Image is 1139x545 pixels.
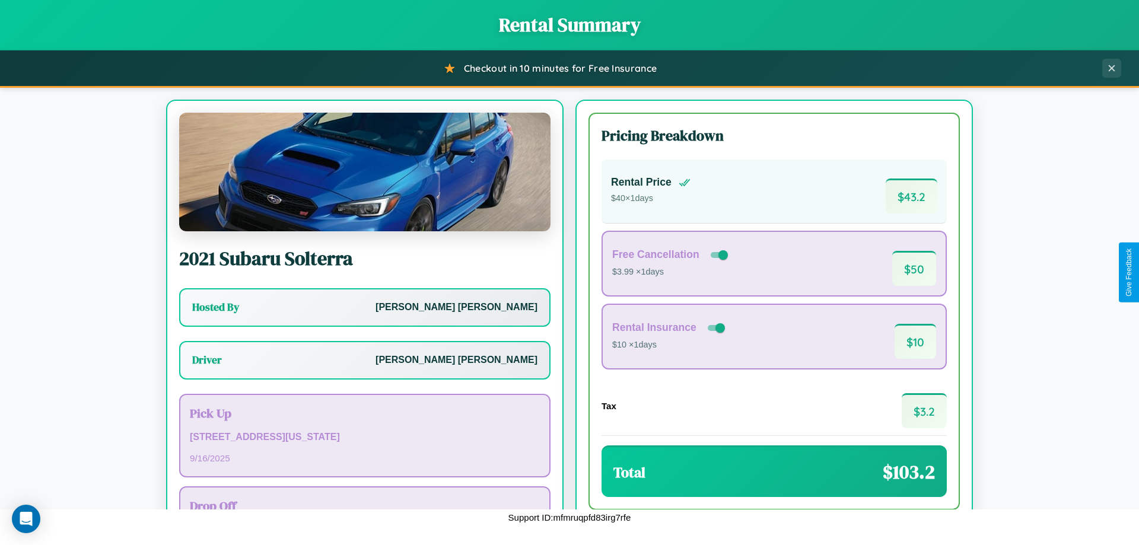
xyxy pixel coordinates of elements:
[192,353,222,367] h3: Driver
[376,352,537,369] p: [PERSON_NAME] [PERSON_NAME]
[12,505,40,533] div: Open Intercom Messenger
[602,401,616,411] h4: Tax
[611,176,672,189] h4: Rental Price
[508,509,631,525] p: Support ID: mfmruqpfd83irg7rfe
[190,450,540,466] p: 9 / 16 / 2025
[612,321,696,334] h4: Rental Insurance
[190,497,540,514] h3: Drop Off
[376,299,537,316] p: [PERSON_NAME] [PERSON_NAME]
[1125,248,1133,297] div: Give Feedback
[892,251,936,286] span: $ 50
[883,459,935,485] span: $ 103.2
[895,324,936,359] span: $ 10
[12,12,1127,38] h1: Rental Summary
[179,113,551,231] img: Subaru Solterra
[612,264,730,280] p: $3.99 × 1 days
[613,463,645,482] h3: Total
[190,429,540,446] p: [STREET_ADDRESS][US_STATE]
[602,126,947,145] h3: Pricing Breakdown
[612,248,699,261] h4: Free Cancellation
[611,191,691,206] p: $ 40 × 1 days
[902,393,947,428] span: $ 3.2
[192,300,239,314] h3: Hosted By
[886,179,937,213] span: $ 43.2
[179,246,551,272] h2: 2021 Subaru Solterra
[190,404,540,422] h3: Pick Up
[464,62,657,74] span: Checkout in 10 minutes for Free Insurance
[612,337,727,353] p: $10 × 1 days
